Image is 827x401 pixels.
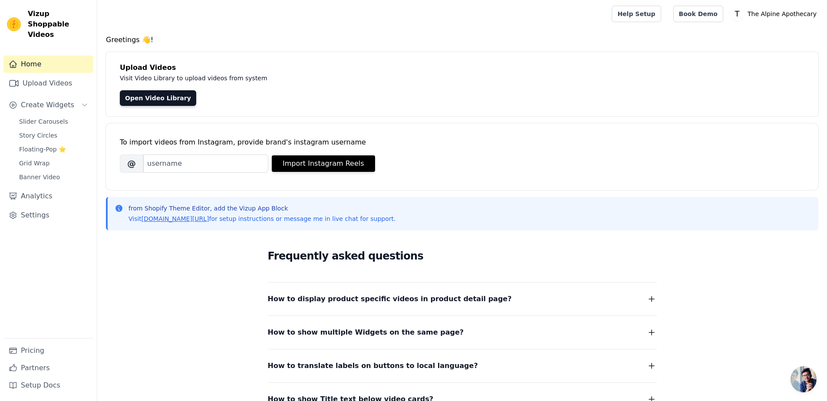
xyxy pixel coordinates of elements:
[21,100,74,110] span: Create Widgets
[128,214,395,223] p: Visit for setup instructions or message me in live chat for support.
[791,366,817,392] a: Open chat
[3,187,93,205] a: Analytics
[268,247,657,265] h2: Frequently asked questions
[3,56,93,73] a: Home
[612,6,661,22] a: Help Setup
[106,35,818,45] h4: Greetings 👋!
[120,62,804,73] h4: Upload Videos
[7,17,21,31] img: Vizup
[142,215,209,222] a: [DOMAIN_NAME][URL]
[14,143,93,155] a: Floating-Pop ⭐
[673,6,723,22] a: Book Demo
[14,171,93,183] a: Banner Video
[3,342,93,359] a: Pricing
[128,204,395,213] p: from Shopify Theme Editor, add the Vizup App Block
[3,75,93,92] a: Upload Videos
[268,360,478,372] span: How to translate labels on buttons to local language?
[268,326,464,339] span: How to show multiple Widgets on the same page?
[120,73,509,83] p: Visit Video Library to upload videos from system
[120,154,143,173] span: @
[19,173,60,181] span: Banner Video
[744,6,820,22] p: The Alpine Apothecary
[268,360,657,372] button: How to translate labels on buttons to local language?
[19,131,57,140] span: Story Circles
[14,157,93,169] a: Grid Wrap
[272,155,375,172] button: Import Instagram Reels
[19,117,68,126] span: Slider Carousels
[19,159,49,168] span: Grid Wrap
[268,326,657,339] button: How to show multiple Widgets on the same page?
[14,115,93,128] a: Slider Carousels
[14,129,93,141] a: Story Circles
[120,137,804,148] div: To import videos from Instagram, provide brand's instagram username
[120,90,196,106] a: Open Video Library
[3,377,93,394] a: Setup Docs
[28,9,90,40] span: Vizup Shoppable Videos
[730,6,820,22] button: T The Alpine Apothecary
[268,293,512,305] span: How to display product specific videos in product detail page?
[3,207,93,224] a: Settings
[268,293,657,305] button: How to display product specific videos in product detail page?
[143,154,268,173] input: username
[735,10,740,18] text: T
[3,359,93,377] a: Partners
[3,96,93,114] button: Create Widgets
[19,145,66,154] span: Floating-Pop ⭐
